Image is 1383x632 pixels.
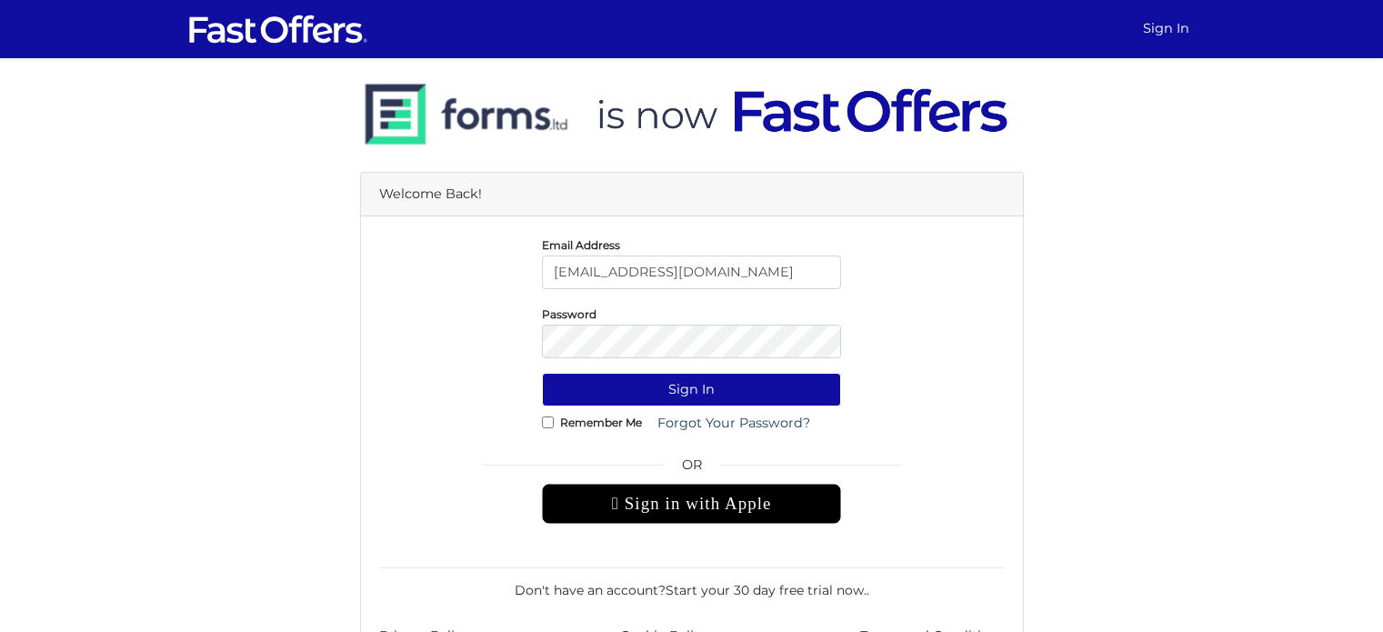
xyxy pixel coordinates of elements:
div: Welcome Back! [361,173,1023,216]
label: Remember Me [560,420,642,425]
label: Password [542,312,596,316]
a: Sign In [1136,11,1197,46]
button: Sign In [542,373,841,406]
div: Sign in with Apple [542,484,841,524]
input: E-Mail [542,256,841,289]
label: Email Address [542,243,620,247]
a: Start your 30 day free trial now. [666,582,867,598]
span: OR [542,455,841,484]
div: Don't have an account? . [379,567,1005,600]
a: Forgot Your Password? [646,406,822,440]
